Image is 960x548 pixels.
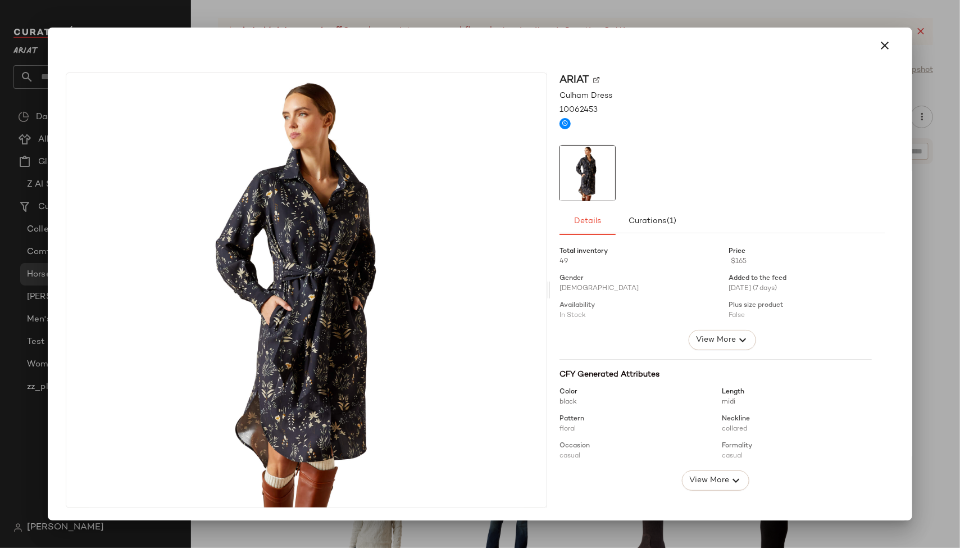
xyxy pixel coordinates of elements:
[682,470,749,491] button: View More
[559,104,598,116] span: 10062453
[560,146,615,201] img: 10062453_front.jpg
[627,217,676,226] span: Curations
[574,217,601,226] span: Details
[559,369,872,381] div: CFY Generated Attributes
[559,73,589,88] span: Ariat
[695,333,736,347] span: View More
[66,73,546,508] img: 10062453_front.jpg
[689,474,729,487] span: View More
[689,330,756,350] button: View More
[593,76,600,83] img: svg%3e
[666,217,676,226] span: (1)
[559,90,612,102] span: Culham Dress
